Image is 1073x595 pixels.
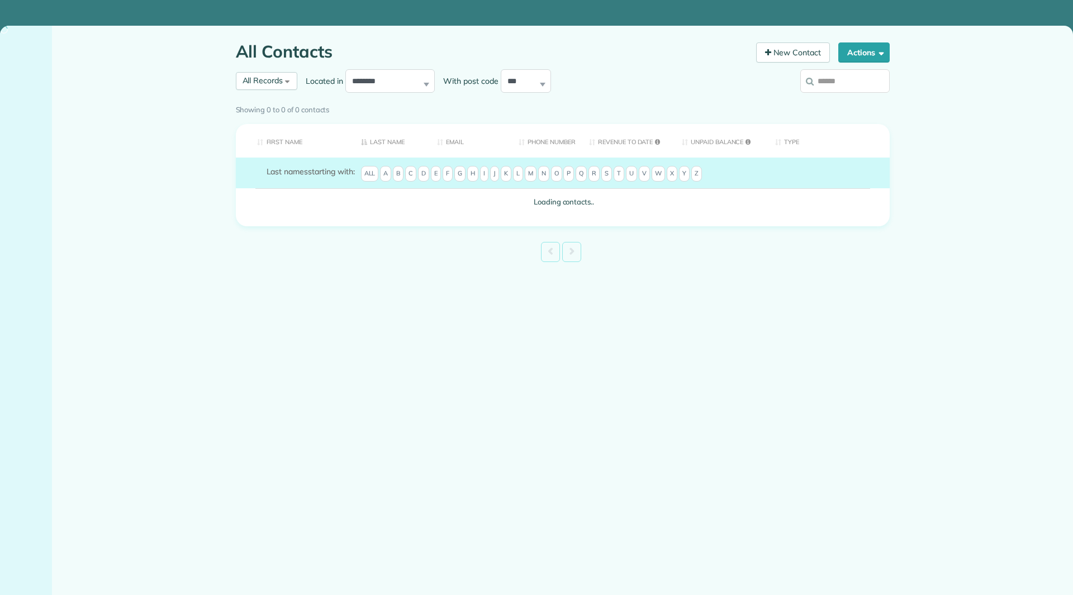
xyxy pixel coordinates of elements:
[393,166,403,182] span: B
[581,124,673,158] th: Revenue to Date: activate to sort column ascending
[236,100,890,116] div: Showing 0 to 0 of 0 contacts
[691,166,702,182] span: Z
[267,166,355,177] label: starting with:
[236,124,353,158] th: First Name: activate to sort column ascending
[639,166,650,182] span: V
[551,166,562,182] span: O
[576,166,587,182] span: Q
[667,166,677,182] span: X
[673,124,767,158] th: Unpaid Balance: activate to sort column ascending
[626,166,637,182] span: U
[652,166,665,182] span: W
[429,124,510,158] th: Email: activate to sort column ascending
[236,42,748,61] h1: All Contacts
[431,166,441,182] span: E
[538,166,549,182] span: N
[297,75,345,87] label: Located in
[838,42,890,63] button: Actions
[405,166,416,182] span: C
[454,166,466,182] span: G
[418,166,429,182] span: D
[756,42,830,63] a: New Contact
[501,166,511,182] span: K
[601,166,612,182] span: S
[525,166,536,182] span: M
[353,124,429,158] th: Last Name: activate to sort column descending
[467,166,478,182] span: H
[243,75,283,85] span: All Records
[361,166,379,182] span: All
[510,124,581,158] th: Phone number: activate to sort column ascending
[435,75,501,87] label: With post code
[513,166,523,182] span: L
[443,166,453,182] span: F
[267,166,308,177] span: Last names
[236,188,890,216] td: Loading contacts..
[380,166,391,182] span: A
[767,124,890,158] th: Type: activate to sort column ascending
[679,166,690,182] span: Y
[480,166,488,182] span: I
[614,166,624,182] span: T
[588,166,600,182] span: R
[490,166,499,182] span: J
[563,166,574,182] span: P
